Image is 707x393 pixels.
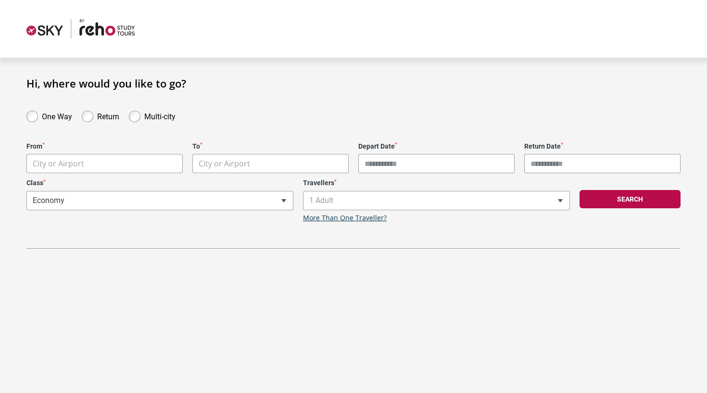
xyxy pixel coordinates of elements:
[303,191,570,210] span: 1 Adult
[26,191,293,210] span: Economy
[42,110,72,121] label: One Way
[192,154,349,173] span: City or Airport
[33,158,84,169] span: City or Airport
[144,110,176,121] label: Multi-city
[358,142,515,151] label: Depart Date
[97,110,119,121] label: Return
[27,154,182,173] span: City or Airport
[193,154,348,173] span: City or Airport
[580,190,681,208] button: Search
[303,191,569,210] span: 1 Adult
[524,142,681,151] label: Return Date
[26,142,183,151] label: From
[26,179,293,187] label: Class
[26,77,681,89] h1: Hi, where would you like to go?
[303,214,387,222] a: More Than One Traveller?
[27,191,293,210] span: Economy
[192,142,349,151] label: To
[303,179,570,187] label: Travellers
[199,158,250,169] span: City or Airport
[26,154,183,173] span: City or Airport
